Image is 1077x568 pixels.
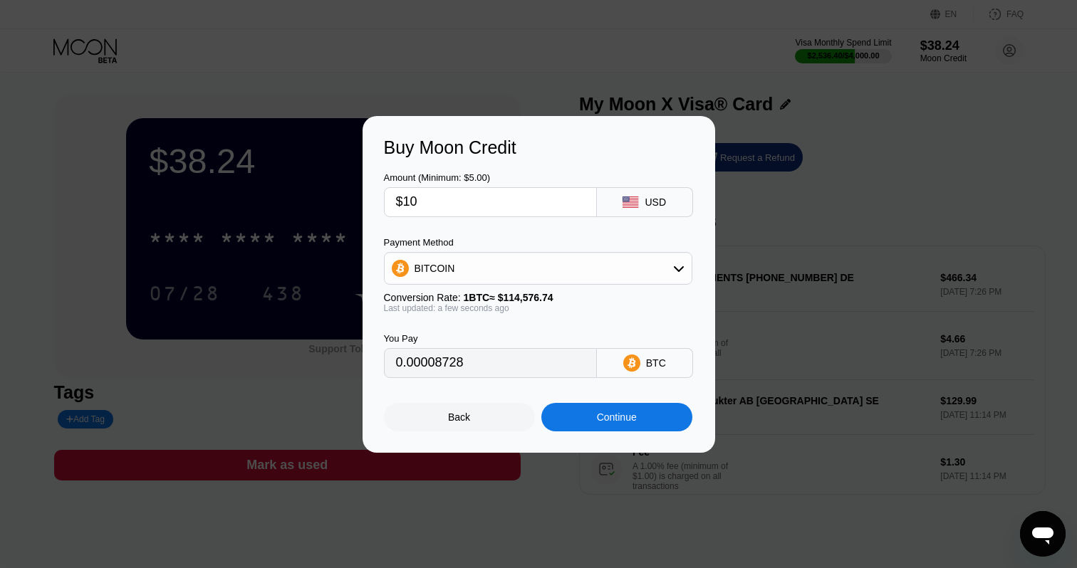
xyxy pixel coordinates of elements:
[384,237,692,248] div: Payment Method
[384,333,597,344] div: You Pay
[384,403,535,431] div: Back
[646,357,666,369] div: BTC
[415,263,455,274] div: BITCOIN
[384,137,694,158] div: Buy Moon Credit
[384,172,597,183] div: Amount (Minimum: $5.00)
[384,292,692,303] div: Conversion Rate:
[645,196,666,208] div: USD
[597,411,637,423] div: Continue
[464,292,553,303] span: 1 BTC ≈ $114,576.74
[384,303,692,313] div: Last updated: a few seconds ago
[541,403,692,431] div: Continue
[1020,511,1066,557] iframe: Button to launch messaging window
[448,411,470,423] div: Back
[385,254,692,283] div: BITCOIN
[396,188,585,216] input: $0.00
